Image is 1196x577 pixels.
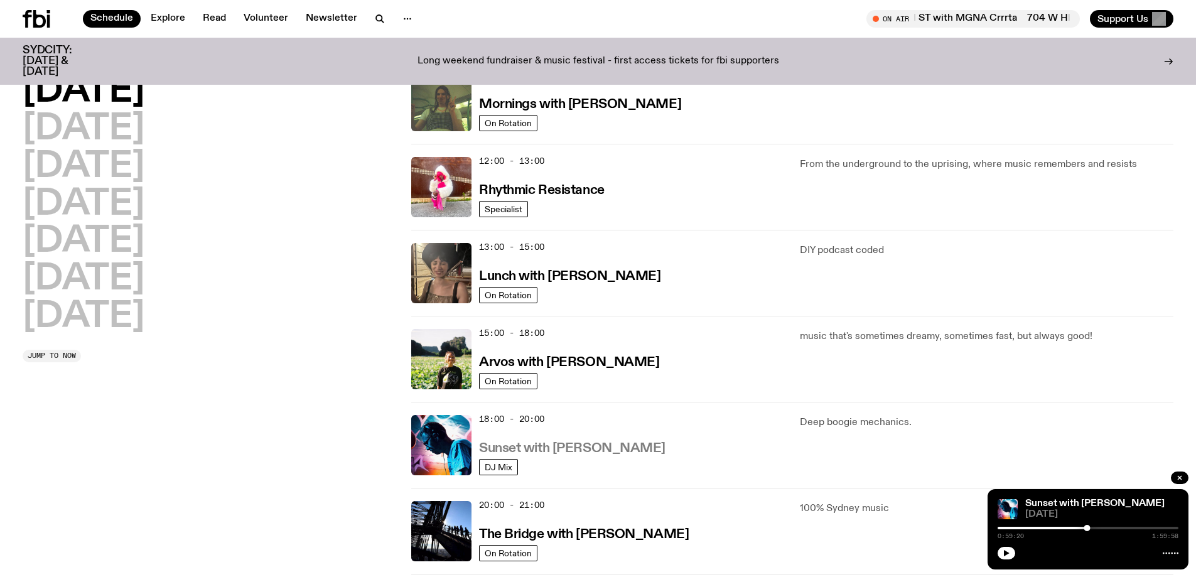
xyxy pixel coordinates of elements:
[411,415,471,475] img: Simon Caldwell stands side on, looking downwards. He has headphones on. Behind him is a brightly ...
[485,204,522,213] span: Specialist
[485,290,532,299] span: On Rotation
[23,350,81,362] button: Jump to now
[479,95,681,111] a: Mornings with [PERSON_NAME]
[28,352,76,359] span: Jump to now
[143,10,193,28] a: Explore
[800,415,1173,430] p: Deep boogie mechanics.
[479,270,660,283] h3: Lunch with [PERSON_NAME]
[479,373,537,389] a: On Rotation
[479,201,528,217] a: Specialist
[23,149,144,185] button: [DATE]
[479,267,660,283] a: Lunch with [PERSON_NAME]
[23,187,144,222] button: [DATE]
[479,98,681,111] h3: Mornings with [PERSON_NAME]
[298,10,365,28] a: Newsletter
[411,329,471,389] img: Bri is smiling and wearing a black t-shirt. She is standing in front of a lush, green field. Ther...
[23,74,144,109] button: [DATE]
[479,356,659,369] h3: Arvos with [PERSON_NAME]
[23,262,144,297] button: [DATE]
[479,115,537,131] a: On Rotation
[411,501,471,561] img: People climb Sydney's Harbour Bridge
[800,157,1173,172] p: From the underground to the uprising, where music remembers and resists
[998,499,1018,519] img: Simon Caldwell stands side on, looking downwards. He has headphones on. Behind him is a brightly ...
[1097,13,1148,24] span: Support Us
[485,118,532,127] span: On Rotation
[23,224,144,259] button: [DATE]
[479,181,605,197] a: Rhythmic Resistance
[479,241,544,253] span: 13:00 - 15:00
[23,45,103,77] h3: SYDCITY: [DATE] & [DATE]
[411,157,471,217] img: Attu crouches on gravel in front of a brown wall. They are wearing a white fur coat with a hood, ...
[195,10,234,28] a: Read
[800,501,1173,516] p: 100% Sydney music
[479,184,605,197] h3: Rhythmic Resistance
[411,71,471,131] img: Jim Kretschmer in a really cute outfit with cute braids, standing on a train holding up a peace s...
[1152,533,1178,539] span: 1:59:58
[479,528,689,541] h3: The Bridge with [PERSON_NAME]
[479,499,544,511] span: 20:00 - 21:00
[485,548,532,558] span: On Rotation
[800,243,1173,258] p: DIY podcast coded
[485,376,532,386] span: On Rotation
[479,459,518,475] a: DJ Mix
[479,413,544,425] span: 18:00 - 20:00
[479,155,544,167] span: 12:00 - 13:00
[485,462,512,472] span: DJ Mix
[479,439,665,455] a: Sunset with [PERSON_NAME]
[236,10,296,28] a: Volunteer
[479,327,544,339] span: 15:00 - 18:00
[23,112,144,147] button: [DATE]
[479,442,665,455] h3: Sunset with [PERSON_NAME]
[800,329,1173,344] p: music that's sometimes dreamy, sometimes fast, but always good!
[479,526,689,541] a: The Bridge with [PERSON_NAME]
[1025,499,1165,509] a: Sunset with [PERSON_NAME]
[998,533,1024,539] span: 0:59:20
[83,10,141,28] a: Schedule
[479,545,537,561] a: On Rotation
[866,10,1080,28] button: On Air704 W HIGH ST with MGNA Crrrta704 W HIGH ST with MGNA Crrrta
[479,287,537,303] a: On Rotation
[1025,510,1178,519] span: [DATE]
[1090,10,1173,28] button: Support Us
[418,56,779,67] p: Long weekend fundraiser & music festival - first access tickets for fbi supporters
[479,353,659,369] a: Arvos with [PERSON_NAME]
[23,299,144,335] button: [DATE]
